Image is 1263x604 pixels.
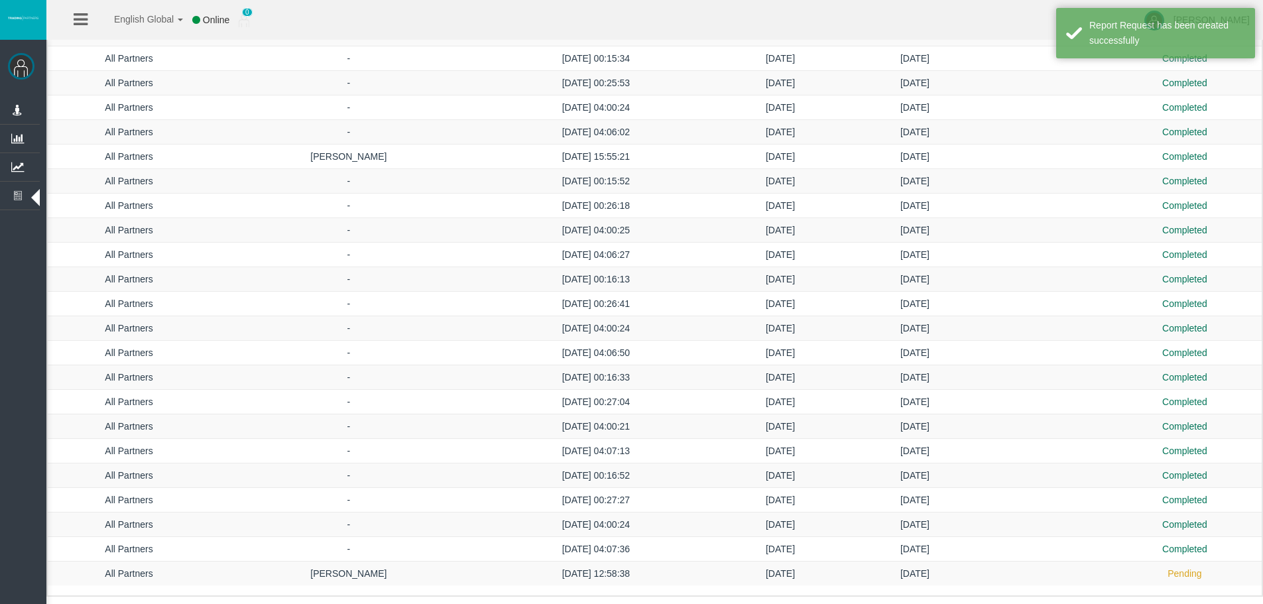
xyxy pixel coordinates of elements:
td: Completed [1108,537,1262,562]
td: [DATE] 04:00:21 [487,414,705,439]
td: [DATE] 00:26:41 [487,292,705,316]
td: All Partners [48,243,210,267]
td: - [210,463,487,488]
td: - [210,537,487,562]
td: [DATE] [705,267,856,292]
td: - [210,243,487,267]
td: All Partners [48,439,210,463]
td: Completed [1108,513,1262,537]
td: All Partners [48,316,210,341]
td: Completed [1108,267,1262,292]
td: All Partners [48,145,210,169]
td: [DATE] [705,218,856,243]
td: All Partners [48,341,210,365]
td: Completed [1108,194,1262,218]
td: Completed [1108,365,1262,390]
td: Pending [1108,562,1262,586]
span: 0 [242,8,253,17]
td: [DATE] 04:06:50 [487,341,705,365]
td: - [210,46,487,71]
td: [DATE] [856,267,974,292]
td: [DATE] 04:00:24 [487,513,705,537]
td: Completed [1108,292,1262,316]
td: All Partners [48,292,210,316]
td: - [210,267,487,292]
td: All Partners [48,95,210,120]
td: [DATE] [856,463,974,488]
span: Online [203,15,229,25]
td: [DATE] [856,292,974,316]
td: [DATE] 00:25:53 [487,71,705,95]
td: [DATE] [856,95,974,120]
td: [DATE] [856,71,974,95]
td: All Partners [48,120,210,145]
td: [DATE] [705,194,856,218]
td: All Partners [48,218,210,243]
td: [DATE] 04:07:36 [487,537,705,562]
td: - [210,513,487,537]
td: [DATE] 04:00:24 [487,316,705,341]
td: [DATE] 04:00:25 [487,218,705,243]
td: [DATE] [856,169,974,194]
td: - [210,169,487,194]
td: [DATE] 00:27:04 [487,390,705,414]
td: [DATE] 00:16:52 [487,463,705,488]
td: Completed [1108,390,1262,414]
td: [DATE] [856,194,974,218]
td: - [210,95,487,120]
td: [DATE] [856,218,974,243]
td: [DATE] [856,120,974,145]
td: [PERSON_NAME] [210,145,487,169]
td: [DATE] 00:16:13 [487,267,705,292]
td: [DATE] [856,390,974,414]
td: [DATE] [856,365,974,390]
td: All Partners [48,562,210,586]
td: [DATE] 00:16:33 [487,365,705,390]
td: - [210,218,487,243]
td: Completed [1108,71,1262,95]
td: All Partners [48,267,210,292]
td: [DATE] 00:15:34 [487,46,705,71]
td: - [210,120,487,145]
td: [DATE] [705,414,856,439]
td: [DATE] 00:27:27 [487,488,705,513]
td: [DATE] [705,145,856,169]
td: [DATE] [705,463,856,488]
td: [DATE] [705,71,856,95]
td: - [210,316,487,341]
td: [DATE] [705,562,856,586]
td: - [210,414,487,439]
td: All Partners [48,71,210,95]
td: [DATE] [705,120,856,145]
td: [DATE] [705,316,856,341]
td: [DATE] [705,292,856,316]
td: [DATE] [705,95,856,120]
td: Completed [1108,120,1262,145]
td: All Partners [48,365,210,390]
span: English Global [97,14,174,25]
td: [DATE] [856,46,974,71]
td: All Partners [48,513,210,537]
td: Completed [1108,218,1262,243]
div: Report Request has been created successfully [1089,18,1245,48]
td: [DATE] [705,537,856,562]
td: Completed [1108,316,1262,341]
td: - [210,341,487,365]
td: [DATE] [856,316,974,341]
td: [PERSON_NAME] [210,562,487,586]
td: [DATE] [856,341,974,365]
td: [DATE] [856,488,974,513]
td: [DATE] [705,513,856,537]
td: [DATE] 04:07:13 [487,439,705,463]
img: logo.svg [7,15,40,21]
td: Completed [1108,95,1262,120]
td: All Partners [48,414,210,439]
td: All Partners [48,463,210,488]
td: All Partners [48,390,210,414]
td: [DATE] 15:55:21 [487,145,705,169]
td: [DATE] 04:00:24 [487,95,705,120]
td: - [210,292,487,316]
td: [DATE] [856,537,974,562]
td: All Partners [48,537,210,562]
td: Completed [1108,341,1262,365]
